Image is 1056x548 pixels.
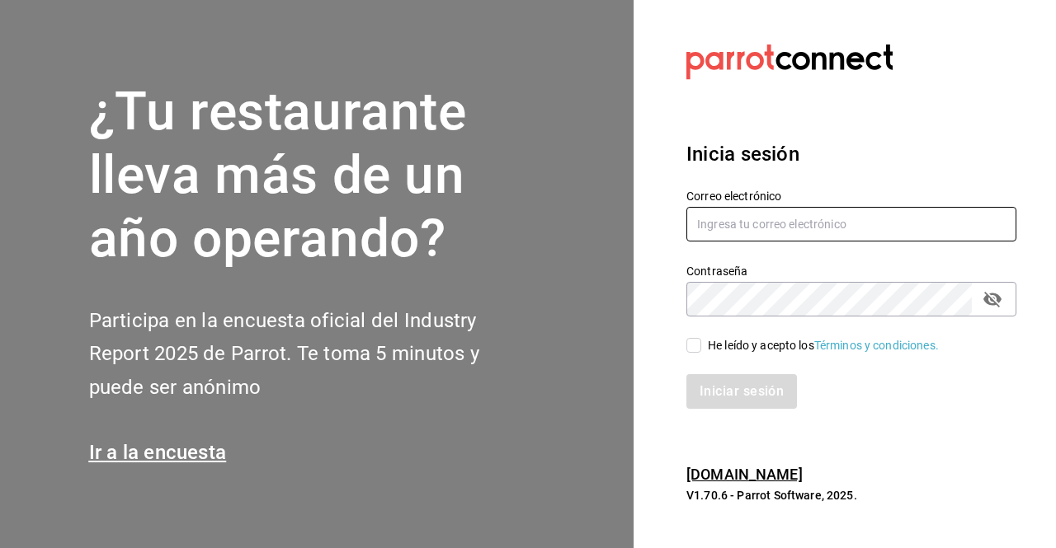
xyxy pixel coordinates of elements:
h1: ¿Tu restaurante lleva más de un año operando? [89,81,535,270]
a: Términos y condiciones. [814,339,939,352]
a: [DOMAIN_NAME] [686,466,803,483]
p: V1.70.6 - Parrot Software, 2025. [686,487,1016,504]
label: Correo electrónico [686,190,1016,202]
label: Contraseña [686,265,1016,277]
a: Ir a la encuesta [89,441,227,464]
button: passwordField [978,285,1006,313]
input: Ingresa tu correo electrónico [686,207,1016,241]
div: He leído y acepto los [708,337,939,354]
h3: Inicia sesión [686,139,1016,169]
h2: Participa en la encuesta oficial del Industry Report 2025 de Parrot. Te toma 5 minutos y puede se... [89,304,535,405]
